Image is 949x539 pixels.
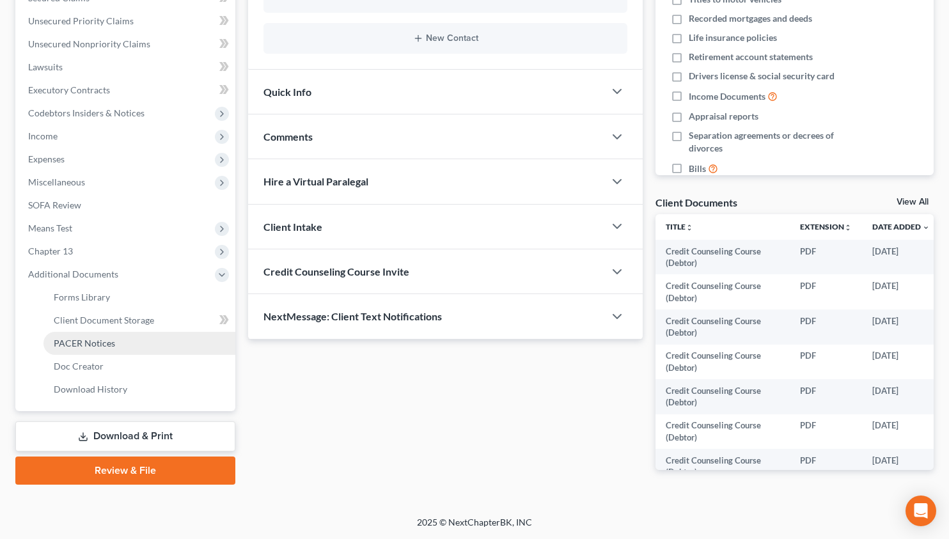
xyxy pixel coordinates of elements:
[54,338,115,348] span: PACER Notices
[655,379,790,414] td: Credit Counseling Course (Debtor)
[862,345,940,380] td: [DATE]
[790,414,862,449] td: PDF
[43,309,235,332] a: Client Document Storage
[862,449,940,484] td: [DATE]
[28,176,85,187] span: Miscellaneous
[844,224,852,231] i: unfold_more
[18,10,235,33] a: Unsecured Priority Claims
[28,246,73,256] span: Chapter 13
[263,175,368,187] span: Hire a Virtual Paralegal
[689,110,758,123] span: Appraisal reports
[28,269,118,279] span: Additional Documents
[689,31,777,44] span: Life insurance policies
[862,309,940,345] td: [DATE]
[43,378,235,401] a: Download History
[43,286,235,309] a: Forms Library
[15,421,235,451] a: Download & Print
[18,194,235,217] a: SOFA Review
[28,84,110,95] span: Executory Contracts
[862,379,940,414] td: [DATE]
[689,129,853,155] span: Separation agreements or decrees of divorces
[897,198,929,207] a: View All
[790,345,862,380] td: PDF
[43,355,235,378] a: Doc Creator
[28,199,81,210] span: SOFA Review
[862,240,940,275] td: [DATE]
[655,345,790,380] td: Credit Counseling Course (Debtor)
[18,56,235,79] a: Lawsuits
[790,274,862,309] td: PDF
[28,153,65,164] span: Expenses
[28,223,72,233] span: Means Test
[54,384,127,394] span: Download History
[689,70,835,82] span: Drivers license & social security card
[655,449,790,484] td: Credit Counseling Course (Debtor)
[28,107,145,118] span: Codebtors Insiders & Notices
[263,130,313,143] span: Comments
[922,224,930,231] i: expand_more
[18,79,235,102] a: Executory Contracts
[28,15,134,26] span: Unsecured Priority Claims
[666,222,693,231] a: Titleunfold_more
[110,516,839,539] div: 2025 © NextChapterBK, INC
[263,221,322,233] span: Client Intake
[28,38,150,49] span: Unsecured Nonpriority Claims
[655,196,737,209] div: Client Documents
[655,240,790,275] td: Credit Counseling Course (Debtor)
[274,33,617,43] button: New Contact
[872,222,930,231] a: Date Added expand_more
[906,496,936,526] div: Open Intercom Messenger
[862,274,940,309] td: [DATE]
[28,61,63,72] span: Lawsuits
[15,457,235,485] a: Review & File
[689,12,812,25] span: Recorded mortgages and deeds
[655,274,790,309] td: Credit Counseling Course (Debtor)
[790,309,862,345] td: PDF
[800,222,852,231] a: Extensionunfold_more
[689,162,706,175] span: Bills
[54,292,110,302] span: Forms Library
[689,51,813,63] span: Retirement account statements
[43,332,235,355] a: PACER Notices
[18,33,235,56] a: Unsecured Nonpriority Claims
[263,310,442,322] span: NextMessage: Client Text Notifications
[655,309,790,345] td: Credit Counseling Course (Debtor)
[655,414,790,449] td: Credit Counseling Course (Debtor)
[790,449,862,484] td: PDF
[689,90,765,103] span: Income Documents
[263,265,409,277] span: Credit Counseling Course Invite
[686,224,693,231] i: unfold_more
[54,361,104,371] span: Doc Creator
[862,414,940,449] td: [DATE]
[54,315,154,325] span: Client Document Storage
[790,240,862,275] td: PDF
[790,379,862,414] td: PDF
[263,86,311,98] span: Quick Info
[28,130,58,141] span: Income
